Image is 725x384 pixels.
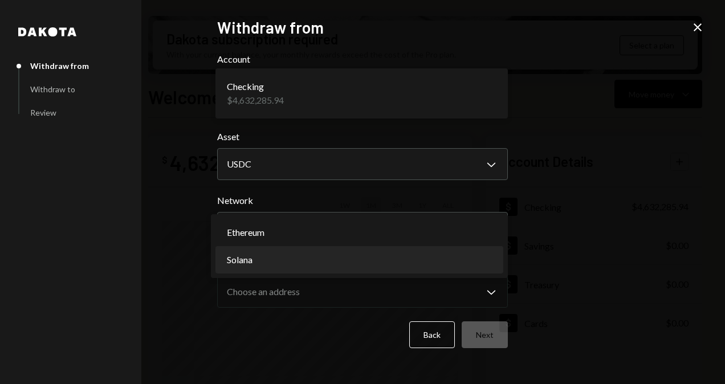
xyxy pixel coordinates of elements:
[227,253,252,267] span: Solana
[30,84,75,94] div: Withdraw to
[217,276,508,308] button: Source Address
[409,321,455,348] button: Back
[30,108,56,117] div: Review
[30,61,89,71] div: Withdraw from
[217,212,508,244] button: Network
[217,148,508,180] button: Asset
[217,194,508,207] label: Network
[217,71,508,116] button: Account
[227,226,264,239] span: Ethereum
[217,52,508,66] label: Account
[217,17,508,39] h2: Withdraw from
[217,130,508,144] label: Asset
